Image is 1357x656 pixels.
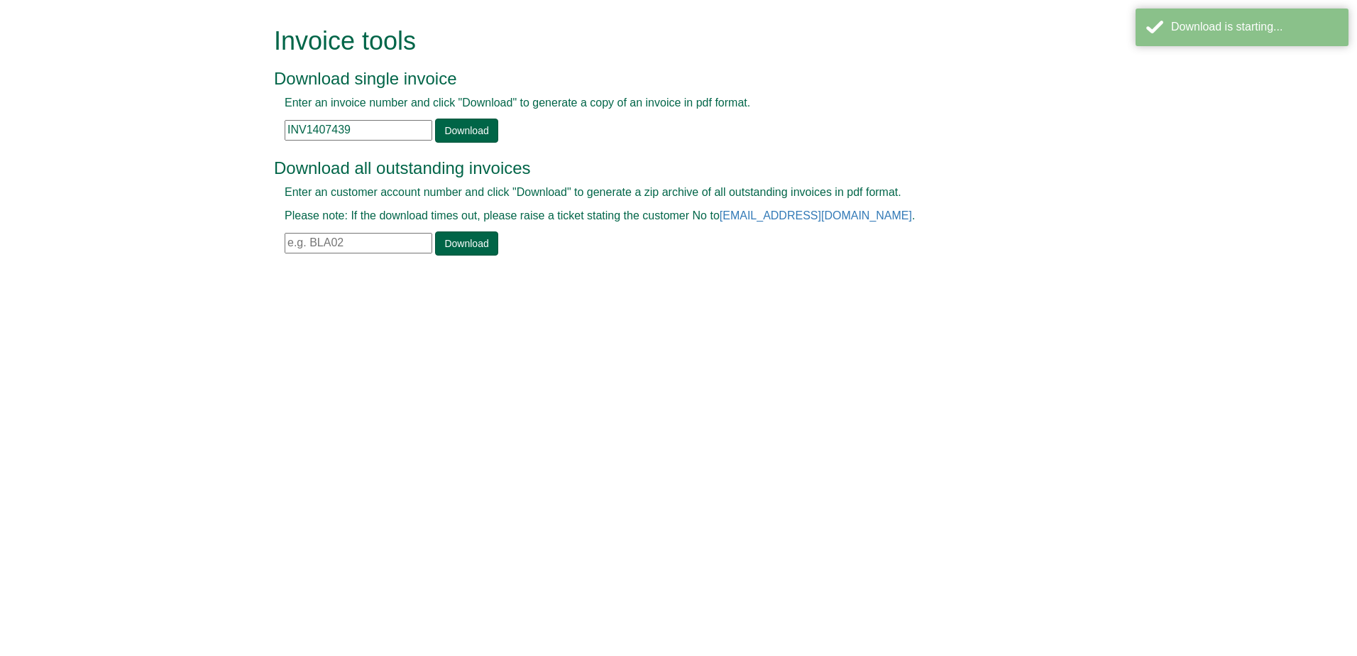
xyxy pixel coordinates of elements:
div: Download is starting... [1171,19,1338,35]
input: e.g. BLA02 [285,233,432,253]
h3: Download all outstanding invoices [274,159,1051,177]
a: Download [435,119,498,143]
input: e.g. INV1234 [285,120,432,141]
p: Enter an invoice number and click "Download" to generate a copy of an invoice in pdf format. [285,95,1040,111]
a: Download [435,231,498,256]
p: Enter an customer account number and click "Download" to generate a zip archive of all outstandin... [285,185,1040,201]
h1: Invoice tools [274,27,1051,55]
a: [EMAIL_ADDRESS][DOMAIN_NAME] [720,209,912,222]
p: Please note: If the download times out, please raise a ticket stating the customer No to . [285,208,1040,224]
h3: Download single invoice [274,70,1051,88]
